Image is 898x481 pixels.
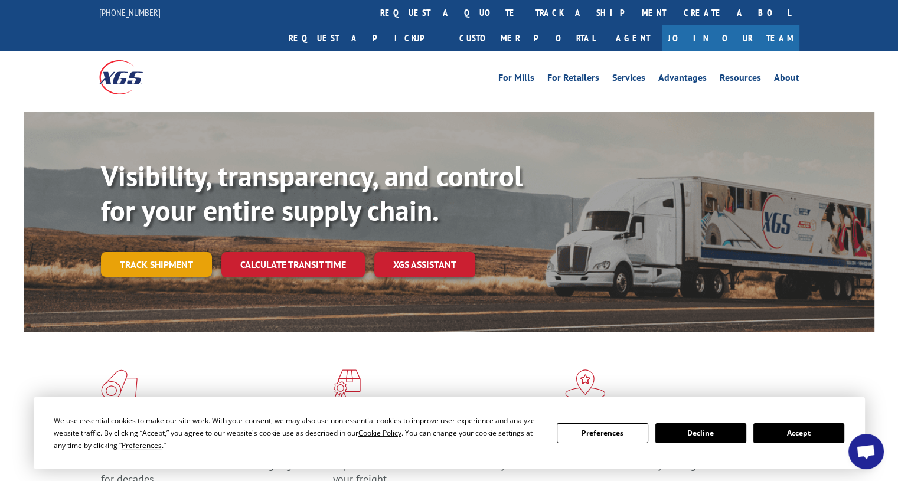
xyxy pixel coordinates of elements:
a: Track shipment [101,252,212,277]
img: xgs-icon-total-supply-chain-intelligence-red [101,369,138,400]
a: Advantages [658,73,707,86]
a: [PHONE_NUMBER] [99,6,161,18]
img: xgs-icon-focused-on-flooring-red [333,369,361,400]
a: Join Our Team [662,25,799,51]
a: Services [612,73,645,86]
button: Preferences [557,423,648,443]
a: For Retailers [547,73,599,86]
button: Decline [655,423,746,443]
a: XGS ASSISTANT [374,252,475,277]
a: For Mills [498,73,534,86]
a: About [774,73,799,86]
b: Visibility, transparency, and control for your entire supply chain. [101,158,523,228]
button: Accept [753,423,844,443]
a: Calculate transit time [221,252,365,277]
a: Agent [604,25,662,51]
span: Cookie Policy [358,428,401,438]
a: Resources [720,73,761,86]
span: Preferences [122,440,162,450]
div: Cookie Consent Prompt [34,397,865,469]
img: xgs-icon-flagship-distribution-model-red [565,369,606,400]
a: Customer Portal [450,25,604,51]
div: We use essential cookies to make our site work. With your consent, we may also use non-essential ... [54,414,543,451]
a: Request a pickup [280,25,450,51]
div: Open chat [848,434,884,469]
